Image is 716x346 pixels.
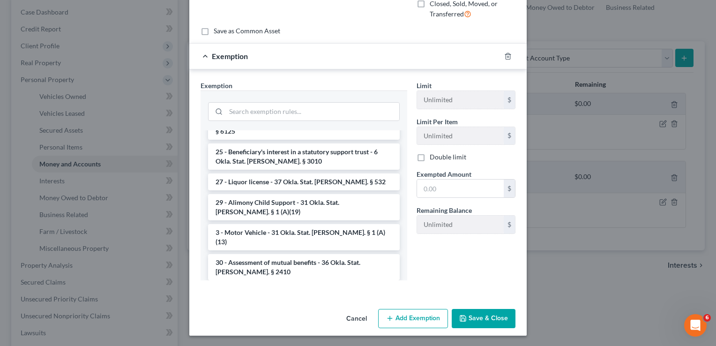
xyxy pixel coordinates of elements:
span: Exemption [201,82,232,90]
span: Exempted Amount [417,170,471,178]
button: Save & Close [452,309,515,329]
span: Limit [417,82,432,90]
span: Exemption [212,52,248,60]
div: $ [504,216,515,233]
li: 3 - Motor Vehicle - 31 Okla. Stat. [PERSON_NAME]. § 1 (A)(13) [208,224,400,250]
label: Remaining Balance [417,205,472,215]
input: -- [417,91,504,109]
input: 0.00 [417,180,504,197]
label: Double limit [430,152,466,162]
li: 25 - Beneficiary's interest in a statutory support trust - 6 Okla. Stat. [PERSON_NAME]. § 3010 [208,143,400,170]
iframe: Intercom live chat [684,314,707,337]
label: Save as Common Asset [214,26,280,36]
input: -- [417,127,504,145]
button: Cancel [339,310,374,329]
li: 27 - Liquor license - 37 Okla. Stat. [PERSON_NAME]. § 532 [208,173,400,190]
input: Search exemption rules... [226,103,399,120]
div: $ [504,127,515,145]
li: 29 - Alimony Child Support - 31 Okla. Stat. [PERSON_NAME]. § 1 (A)(19) [208,194,400,220]
li: 30 - Assessment of mutual benefits - 36 Okla. Stat. [PERSON_NAME]. § 2410 [208,254,400,280]
div: $ [504,180,515,197]
input: -- [417,216,504,233]
span: 6 [703,314,711,322]
div: $ [504,91,515,109]
button: Add Exemption [378,309,448,329]
label: Limit Per Item [417,117,458,127]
